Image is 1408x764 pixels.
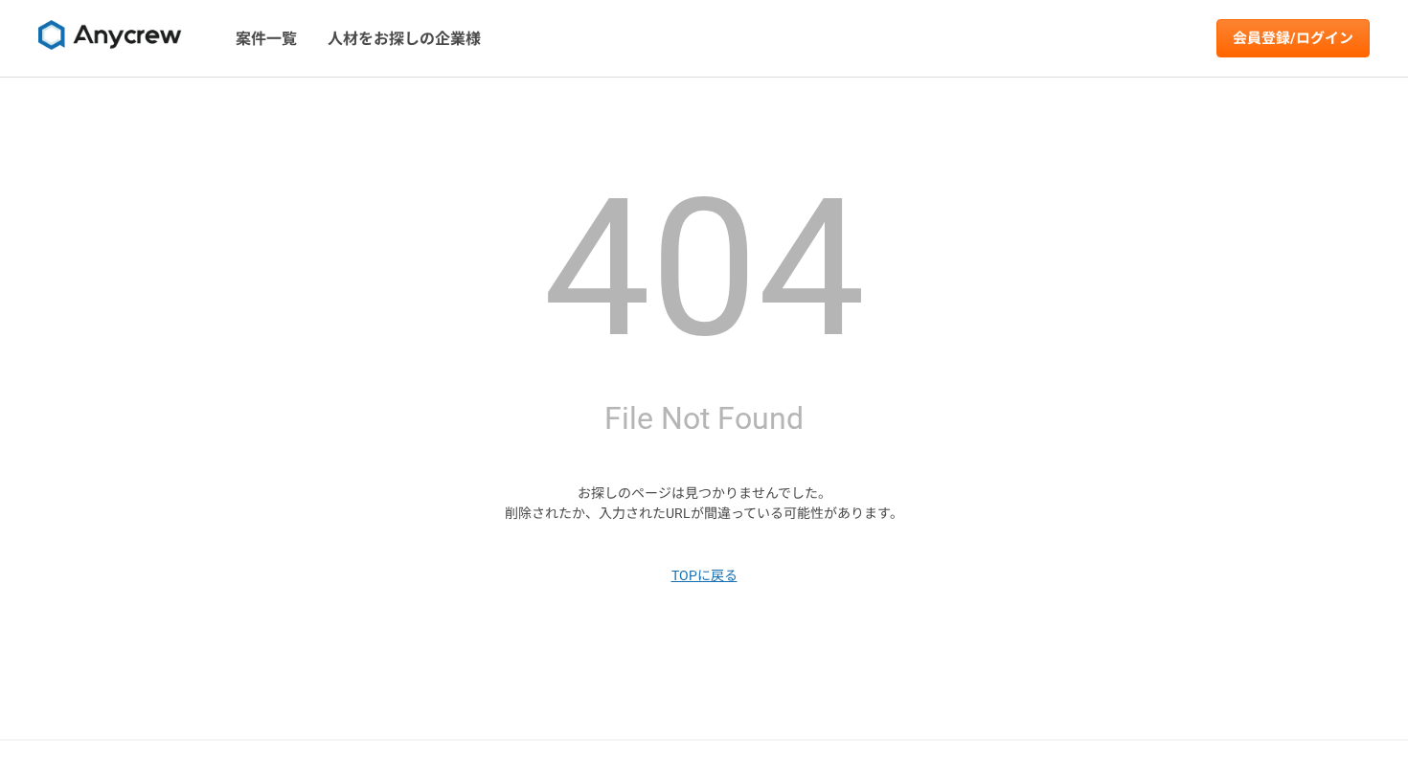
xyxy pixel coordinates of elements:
[543,173,865,365] h1: 404
[604,395,804,441] h2: File Not Found
[1216,19,1370,57] a: 会員登録/ログイン
[671,566,738,586] a: TOPに戻る
[505,483,903,524] p: お探しのページは見つかりませんでした。 削除されたか、入力されたURLが間違っている可能性があります。
[38,20,182,51] img: 8DqYSo04kwAAAAASUVORK5CYII=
